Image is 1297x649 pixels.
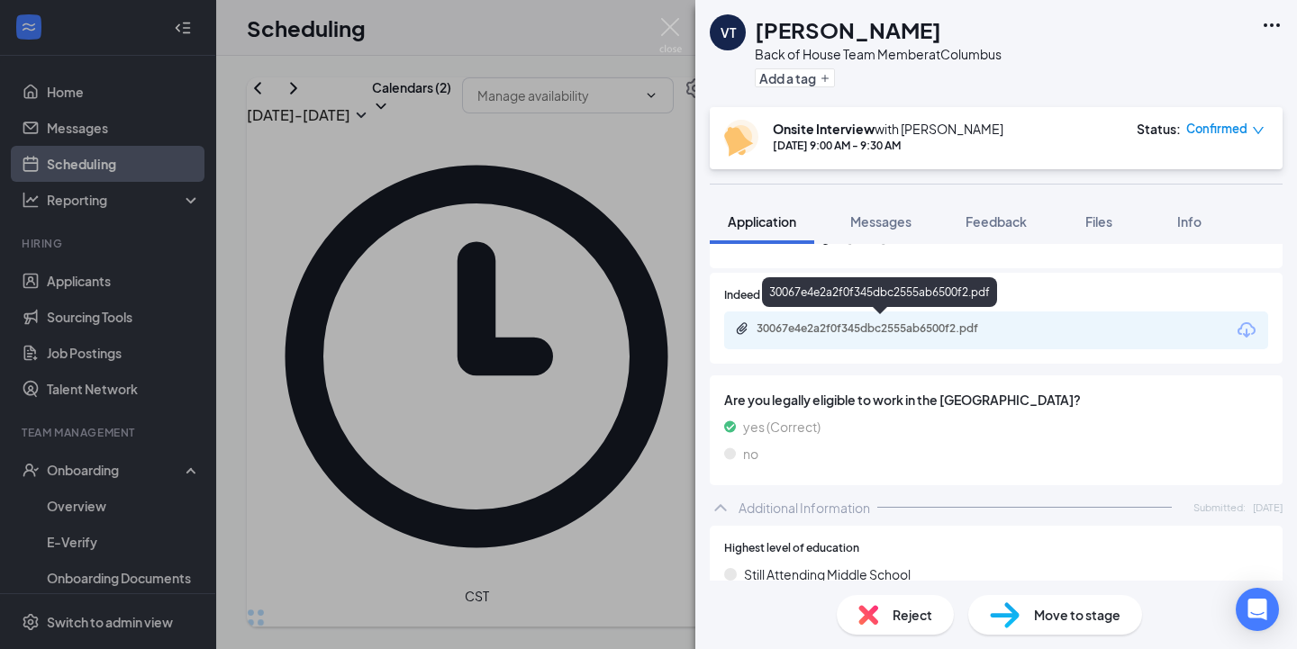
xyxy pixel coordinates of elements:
[1034,605,1120,625] span: Move to stage
[773,120,1003,138] div: with [PERSON_NAME]
[757,321,1009,336] div: 30067e4e2a2f0f345dbc2555ab6500f2.pdf
[735,321,749,336] svg: Paperclip
[743,417,821,437] span: yes (Correct)
[1177,213,1202,230] span: Info
[893,605,932,625] span: Reject
[966,213,1027,230] span: Feedback
[762,277,997,307] div: 30067e4e2a2f0f345dbc2555ab6500f2.pdf
[755,68,835,87] button: PlusAdd a tag
[710,497,731,518] svg: ChevronUp
[773,138,1003,153] div: [DATE] 9:00 AM - 9:30 AM
[1137,120,1181,138] div: Status :
[820,73,830,84] svg: Plus
[724,287,803,304] span: Indeed Resume
[850,213,912,230] span: Messages
[773,121,875,137] b: Onsite Interview
[1186,120,1247,138] span: Confirmed
[1085,213,1112,230] span: Files
[735,321,1027,338] a: Paperclip30067e4e2a2f0f345dbc2555ab6500f2.pdf
[755,14,941,45] h1: [PERSON_NAME]
[1261,14,1283,36] svg: Ellipses
[724,390,1268,410] span: Are you legally eligible to work in the [GEOGRAPHIC_DATA]?
[1252,124,1265,137] span: down
[744,564,911,584] span: Still Attending Middle School
[1253,500,1283,515] span: [DATE]
[755,45,1002,63] div: Back of House Team Member at Columbus
[728,213,796,230] span: Application
[724,540,859,557] span: Highest level of education
[1193,500,1246,515] span: Submitted:
[1236,320,1257,341] svg: Download
[721,23,736,41] div: VT
[743,444,758,464] span: no
[1236,588,1279,631] div: Open Intercom Messenger
[739,499,870,517] div: Additional Information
